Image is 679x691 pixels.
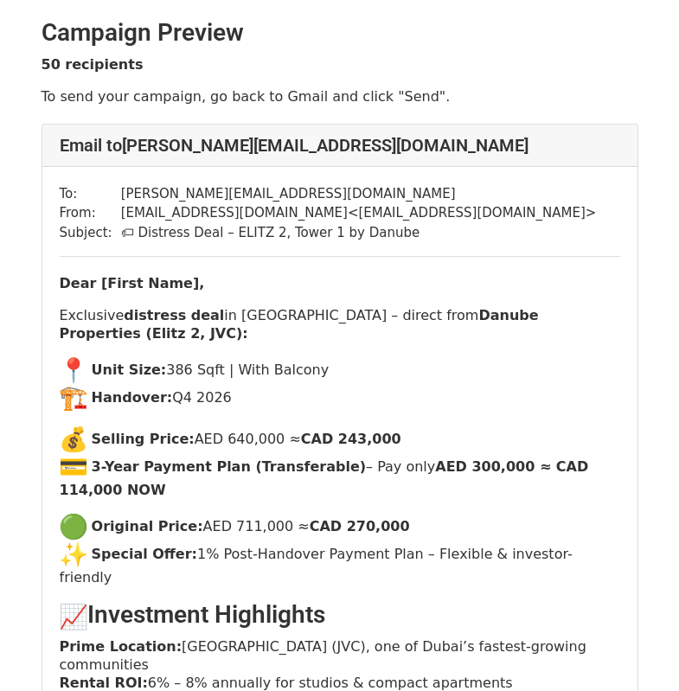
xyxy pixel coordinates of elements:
td: Subject: [60,223,121,243]
img: 🟢 [60,513,87,541]
strong: 3-Year Payment Plan (Transferable) [92,458,366,475]
strong: CAD 270,000 [310,518,410,534]
h2: Campaign Preview [42,18,638,48]
strong: 50 recipients [42,56,144,73]
img: 🏗 [60,384,87,412]
strong: Handover: [92,389,173,406]
td: To: [60,184,121,204]
strong: Special Offer: [92,546,197,562]
h2: Investment Highlights [60,600,620,630]
strong: distress deal [124,307,224,323]
h4: Email to [PERSON_NAME][EMAIL_ADDRESS][DOMAIN_NAME] [60,135,620,156]
strong: Unit Size: [92,361,167,378]
strong: Original Price: [92,518,203,534]
img: 💳 [60,453,87,481]
p: [GEOGRAPHIC_DATA] (JVC), one of Dubai’s fastest-growing communities [60,637,620,674]
p: To send your campaign, go back to Gmail and click "Send". [42,87,638,106]
p: AED 640,000 ≈ – Pay only [60,425,620,499]
p: Exclusive in [GEOGRAPHIC_DATA] – direct from [60,306,620,342]
strong: Dear [First Name], [60,275,205,291]
img: 📈 [60,603,87,630]
img: ✨ [60,541,87,568]
strong: Selling Price: [92,431,195,447]
strong: Rental ROI: [60,675,148,691]
img: 💰 [60,425,87,453]
td: [PERSON_NAME][EMAIL_ADDRESS][DOMAIN_NAME] [121,184,597,204]
strong: Prime Location: [60,638,183,655]
td: [EMAIL_ADDRESS][DOMAIN_NAME] < [EMAIL_ADDRESS][DOMAIN_NAME] > [121,203,597,223]
p: 386 Sqft | With Balcony Q4 2026 [60,356,620,412]
img: 📍 [60,356,87,384]
td: 🏷 Distress Deal – ELITZ 2, Tower 1 by Danube [121,223,597,243]
p: AED 711,000 ≈ 1% Post-Handover Payment Plan – Flexible & investor-friendly [60,513,620,586]
strong: Danube Properties (Elitz 2, JVC): [60,307,539,342]
td: From: [60,203,121,223]
strong: CAD 243,000 [301,431,401,447]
